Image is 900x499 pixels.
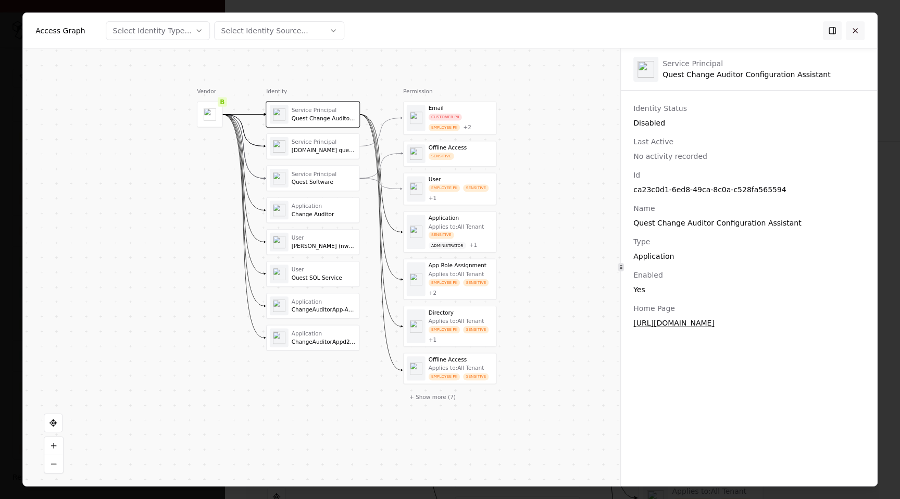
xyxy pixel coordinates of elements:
[463,124,471,131] div: + 2
[429,215,493,221] div: Application
[292,147,356,154] div: [DOMAIN_NAME] quest realm
[429,309,493,316] div: Directory
[463,124,471,131] button: +2
[429,223,484,230] div: Applies to: All Tenant
[429,271,484,278] div: Applies to: All Tenant
[429,263,493,269] div: App Role Assignment
[633,118,865,128] div: Disabled
[463,184,489,192] div: SENSITIVE
[292,307,356,314] div: ChangeAuditorApp-Azure-AD
[463,373,489,380] div: SENSITIVE
[429,105,493,112] div: Email
[292,243,356,250] div: [PERSON_NAME] (nwoolcot)
[429,365,484,371] div: Applies to: All Tenant
[662,59,830,79] div: Quest Change Auditor Configuration Assistant
[292,179,356,186] div: Quest Software
[429,289,436,296] div: + 2
[292,234,356,241] div: User
[292,211,356,218] div: Change Auditor
[429,242,466,249] div: ADMINISTRATOR
[469,242,477,249] button: +1
[429,124,460,131] div: EMPLOYEE PII
[403,390,462,404] button: + Show more (7)
[469,242,477,249] div: + 1
[292,298,356,305] div: Application
[463,279,489,286] div: SENSITIVE
[633,236,865,247] div: Type
[633,270,865,280] div: Enabled
[429,153,454,160] div: SENSITIVE
[637,61,654,78] img: entra
[292,339,356,345] div: ChangeAuditorAppd284be24
[215,21,345,40] button: Select Identity Source...
[633,318,727,328] a: [URL][DOMAIN_NAME]
[292,203,356,209] div: Application
[633,218,865,228] div: Quest Change Auditor Configuration Assistant
[429,356,493,363] div: Offline Access
[429,184,460,192] div: EMPLOYEE PII
[633,136,865,147] div: Last Active
[633,251,865,261] div: Application
[429,195,436,202] button: +1
[429,336,436,343] button: +1
[113,25,192,35] div: Select Identity Type...
[463,326,489,333] div: SENSITIVE
[633,184,865,195] div: ca23c0d1-6ed8-49ca-8c0a-c528fa565594
[197,88,222,95] div: Vendor
[429,326,460,333] div: EMPLOYEE PII
[633,152,707,160] span: No activity recorded
[633,103,865,114] div: Identity Status
[106,21,210,40] button: Select Identity Type...
[292,139,356,145] div: Service Principal
[292,266,356,273] div: User
[292,107,356,114] div: Service Principal
[292,275,356,281] div: Quest SQL Service
[221,25,308,35] div: Select Identity Source...
[429,318,484,325] div: Applies to: All Tenant
[429,144,493,151] div: Offline Access
[633,284,865,295] div: Yes
[429,232,454,239] div: SENSITIVE
[633,170,865,180] div: Id
[292,330,356,337] div: Application
[429,195,436,202] div: + 1
[292,171,356,178] div: Service Principal
[266,88,359,95] div: Identity
[218,97,227,107] div: B
[292,115,356,122] div: Quest Change Auditor Configuration Assistant
[429,176,493,183] div: User
[429,373,460,380] div: EMPLOYEE PII
[429,289,436,296] button: +2
[429,279,460,286] div: EMPLOYEE PII
[633,303,865,314] div: Home Page
[35,25,85,35] div: Access Graph
[403,88,496,95] div: Permission
[662,59,830,68] div: Service Principal
[429,114,462,121] div: CUSTOMER PII
[429,336,436,343] div: + 1
[633,203,865,214] div: Name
